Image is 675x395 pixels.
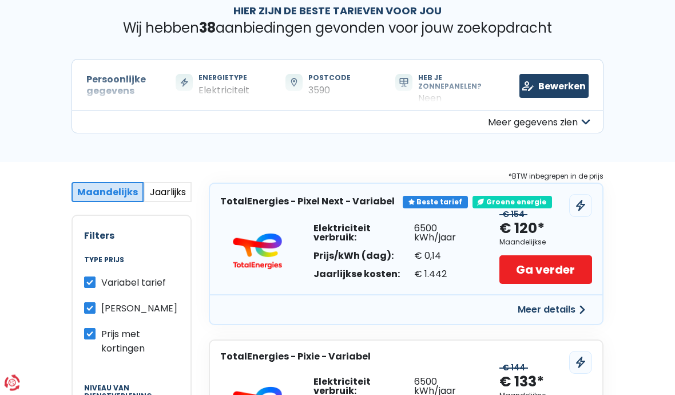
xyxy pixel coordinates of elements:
div: 6500 kWh/jaar [414,224,481,243]
div: € 120* [499,220,545,239]
img: TotalEnergies [223,234,292,270]
div: € 133* [499,373,544,392]
button: Meer gegevens zien [72,111,603,134]
div: Beste tarief [403,196,468,209]
div: € 144 [499,364,528,373]
span: [PERSON_NAME] [101,302,177,315]
p: Wij hebben aanbiedingen gevonden voor jouw zoekopdracht [72,21,603,37]
a: Ga verder [499,256,593,285]
div: Elektriciteit verbruik: [313,224,414,243]
a: Bewerken [519,74,589,98]
h3: TotalEnergies - Pixel Next - Variabel [220,196,395,207]
span: 38 [199,19,216,38]
button: Maandelijks [72,183,144,203]
span: Variabel tarief [101,276,166,290]
div: Maandelijkse [499,239,546,247]
h1: Hier zijn de beste tarieven voor jou [72,5,603,18]
span: Prijs met kortingen [101,328,145,355]
div: Groene energie [472,196,552,209]
h3: TotalEnergies - Pixie - Variabel [220,351,371,362]
div: Jaarlijkse kosten: [313,270,414,279]
div: € 1.442 [414,270,481,279]
button: Meer details [511,300,592,321]
div: € 0,14 [414,252,481,261]
h2: Filters [84,231,179,242]
button: Jaarlijks [144,183,192,203]
div: Prijs/kWh (dag): [313,252,414,261]
div: *BTW inbegrepen in de prijs [209,171,603,183]
div: € 154 [499,210,527,220]
legend: Type prijs [84,256,179,276]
